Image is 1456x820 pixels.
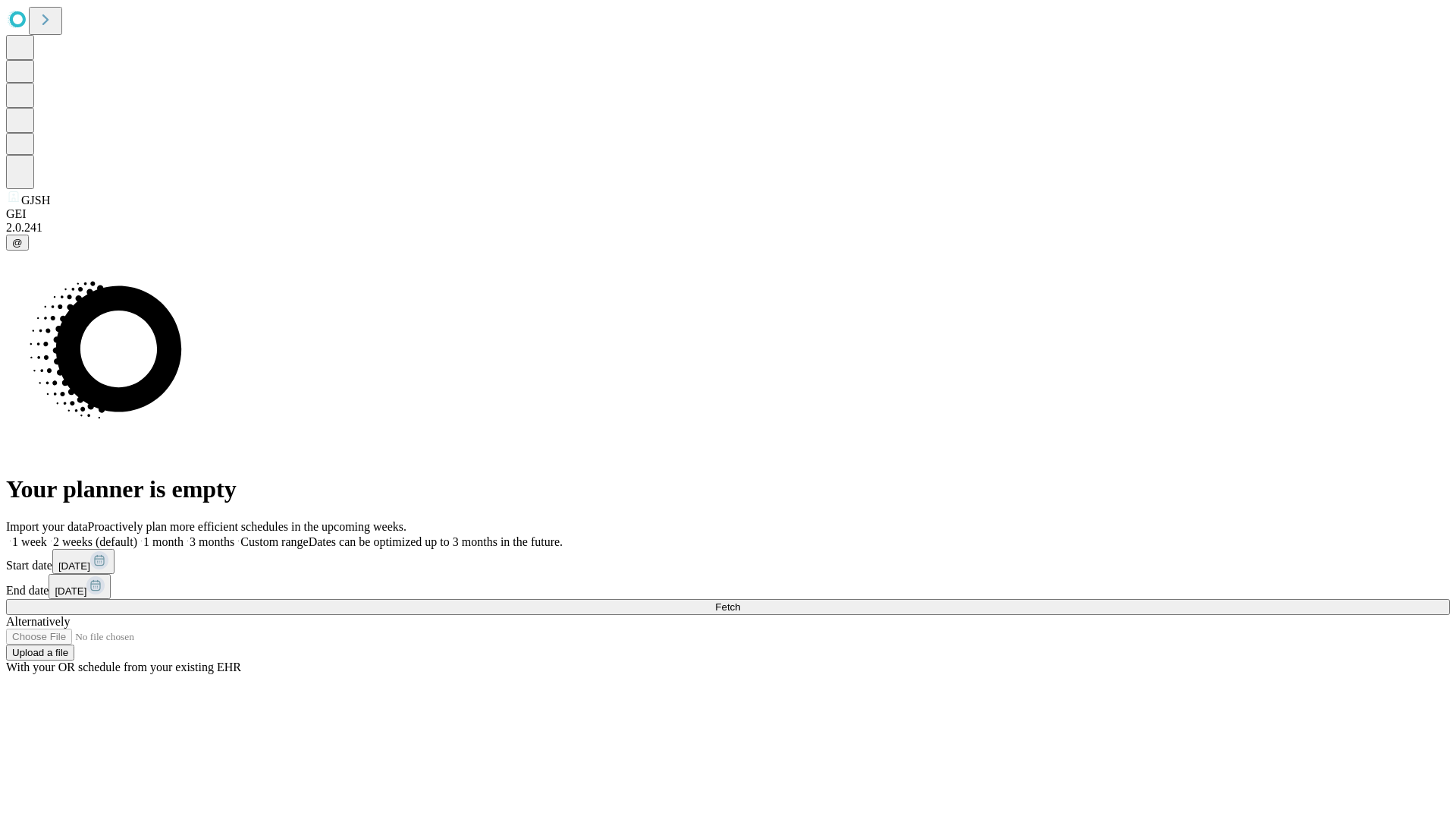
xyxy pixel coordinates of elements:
span: Import your data [6,520,88,533]
button: Fetch [6,599,1450,615]
h1: Your planner is empty [6,475,1450,503]
span: With your OR schedule from your existing EHR [6,661,241,673]
span: [DATE] [55,585,86,597]
button: @ [6,235,29,251]
span: @ [12,237,23,248]
div: GEI [6,207,1450,221]
span: Fetch [715,601,740,613]
button: [DATE] [49,574,111,599]
span: 1 week [12,535,47,548]
span: Custom range [240,535,308,548]
button: [DATE] [52,549,115,574]
div: 2.0.241 [6,221,1450,235]
span: GJSH [21,194,50,207]
div: End date [6,574,1450,599]
span: [DATE] [58,560,90,572]
button: Upload a file [6,645,74,661]
span: 2 weeks (default) [53,535,137,548]
div: Start date [6,549,1450,574]
span: 1 month [143,535,184,548]
span: 3 months [190,535,234,548]
span: Proactively plan more efficient schedules in the upcoming weeks. [88,520,406,533]
span: Alternatively [6,615,70,628]
span: Dates can be optimized up to 3 months in the future. [309,535,563,548]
